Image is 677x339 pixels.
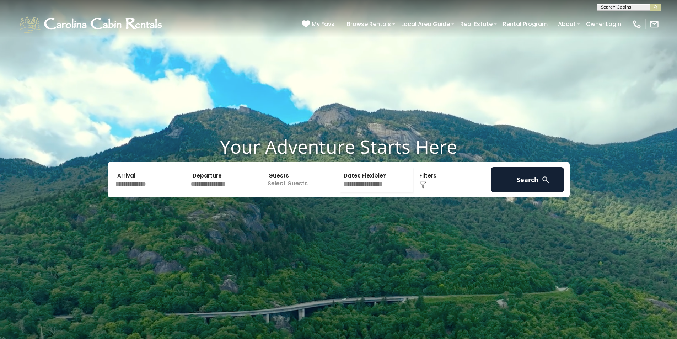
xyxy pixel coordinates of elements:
[5,136,672,158] h1: Your Adventure Starts Here
[632,19,642,29] img: phone-regular-white.png
[554,18,579,30] a: About
[499,18,551,30] a: Rental Program
[649,19,659,29] img: mail-regular-white.png
[491,167,564,192] button: Search
[541,175,550,184] img: search-regular-white.png
[398,18,453,30] a: Local Area Guide
[302,20,336,29] a: My Favs
[18,14,165,35] img: White-1-1-2.png
[312,20,334,28] span: My Favs
[582,18,625,30] a: Owner Login
[264,167,337,192] p: Select Guests
[343,18,394,30] a: Browse Rentals
[419,181,426,189] img: filter--v1.png
[457,18,496,30] a: Real Estate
